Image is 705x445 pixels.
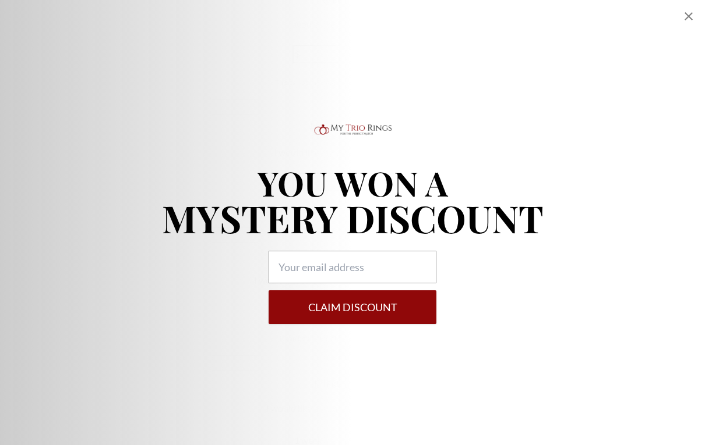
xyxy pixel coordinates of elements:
[162,166,544,200] p: YOU WON A
[312,122,393,138] img: Logo
[162,200,544,237] p: MYSTERY DISCOUNT
[682,9,696,23] div: Close popup
[269,251,436,283] input: Your email address
[269,290,436,324] button: Claim DISCOUNT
